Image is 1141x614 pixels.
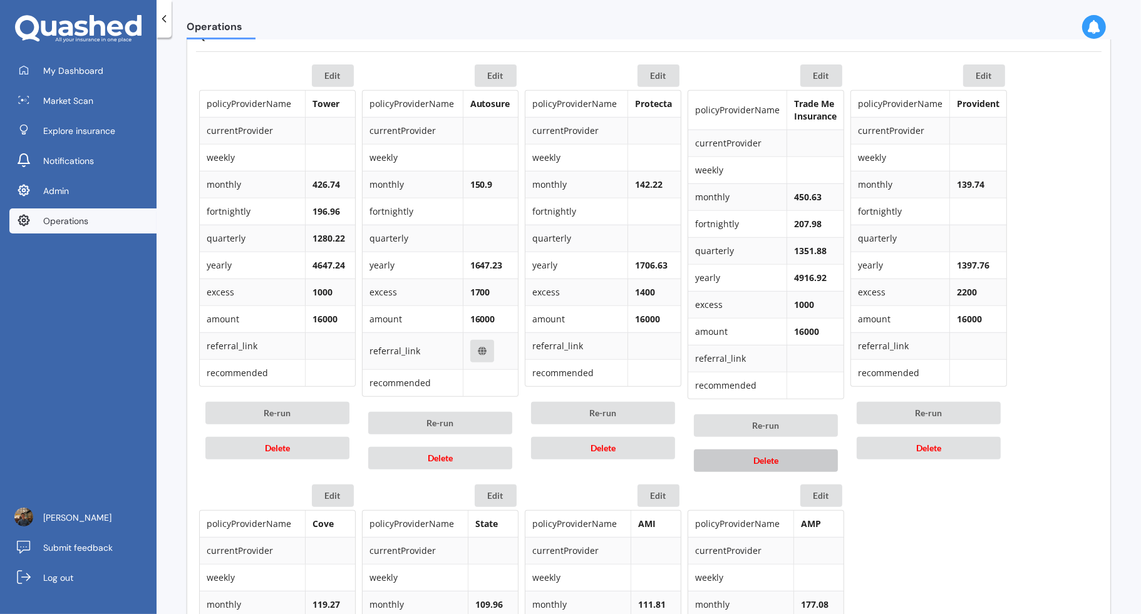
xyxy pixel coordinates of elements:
[9,505,157,530] a: [PERSON_NAME]
[200,252,305,279] td: yearly
[794,299,814,310] b: 1000
[525,198,627,225] td: fortnightly
[363,91,463,117] td: policyProviderName
[200,117,305,144] td: currentProvider
[694,449,838,472] button: Delete
[312,286,333,298] b: 1000
[916,443,941,453] span: Delete
[265,443,290,453] span: Delete
[200,305,305,332] td: amount
[638,484,679,507] button: Edit
[635,286,655,298] b: 1400
[688,156,787,183] td: weekly
[200,144,305,171] td: weekly
[638,64,679,87] button: Edit
[800,64,842,87] button: Edit
[525,332,627,359] td: referral_link
[801,598,829,610] b: 177.08
[363,537,468,564] td: currentProvider
[957,98,999,110] b: Provident
[9,88,157,113] a: Market Scan
[525,279,627,305] td: excess
[591,443,616,453] span: Delete
[531,402,675,424] button: Re-run
[801,518,821,530] b: AMP
[200,332,305,359] td: referral_link
[312,205,340,217] b: 196.96
[43,125,115,137] span: Explore insurance
[475,598,503,610] b: 109.96
[635,313,660,325] b: 16000
[800,484,842,507] button: Edit
[851,305,949,332] td: amount
[368,412,512,434] button: Re-run
[363,225,463,252] td: quarterly
[200,225,305,252] td: quarterly
[200,91,305,117] td: policyProviderName
[200,279,305,305] td: excess
[851,359,949,386] td: recommended
[475,518,498,530] b: State
[205,402,349,424] button: Re-run
[525,511,631,537] td: policyProviderName
[363,198,463,225] td: fortnightly
[851,91,949,117] td: policyProviderName
[688,372,787,399] td: recommended
[794,98,837,122] b: Trade Me Insurance
[312,232,345,244] b: 1280.22
[475,484,517,507] button: Edit
[475,64,517,87] button: Edit
[14,508,33,526] img: ACg8ocJLa-csUtcL-80ItbA20QSwDJeqfJvWfn8fgM9RBEIPTcSLDHdf=s96-c
[205,437,349,459] button: Delete
[363,252,463,279] td: yearly
[794,191,822,203] b: 450.63
[688,264,787,291] td: yearly
[43,64,103,77] span: My Dashboard
[470,313,495,325] b: 16000
[851,171,949,198] td: monthly
[525,225,627,252] td: quarterly
[963,64,1005,87] button: Edit
[688,511,793,537] td: policyProviderName
[957,313,982,325] b: 16000
[851,144,949,171] td: weekly
[851,279,949,305] td: excess
[363,511,468,537] td: policyProviderName
[688,210,787,237] td: fortnightly
[470,286,490,298] b: 1700
[43,185,69,197] span: Admin
[9,178,157,203] a: Admin
[694,414,838,437] button: Re-run
[312,98,339,110] b: Tower
[688,318,787,345] td: amount
[794,218,822,230] b: 207.98
[794,245,827,257] b: 1351.88
[312,313,338,325] b: 16000
[851,332,949,359] td: referral_link
[43,155,94,167] span: Notifications
[525,305,627,332] td: amount
[688,237,787,264] td: quarterly
[525,252,627,279] td: yearly
[688,564,793,591] td: weekly
[635,178,663,190] b: 142.22
[957,259,989,271] b: 1397.76
[9,535,157,560] a: Submit feedback
[470,178,493,190] b: 150.9
[9,208,157,233] a: Operations
[363,369,463,396] td: recommended
[525,91,627,117] td: policyProviderName
[794,272,827,284] b: 4916.92
[857,402,1001,424] button: Re-run
[851,252,949,279] td: yearly
[851,225,949,252] td: quarterly
[312,259,345,271] b: 4647.24
[851,117,949,144] td: currentProvider
[200,198,305,225] td: fortnightly
[200,171,305,198] td: monthly
[9,148,157,173] a: Notifications
[43,95,93,107] span: Market Scan
[312,484,354,507] button: Edit
[363,305,463,332] td: amount
[200,359,305,386] td: recommended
